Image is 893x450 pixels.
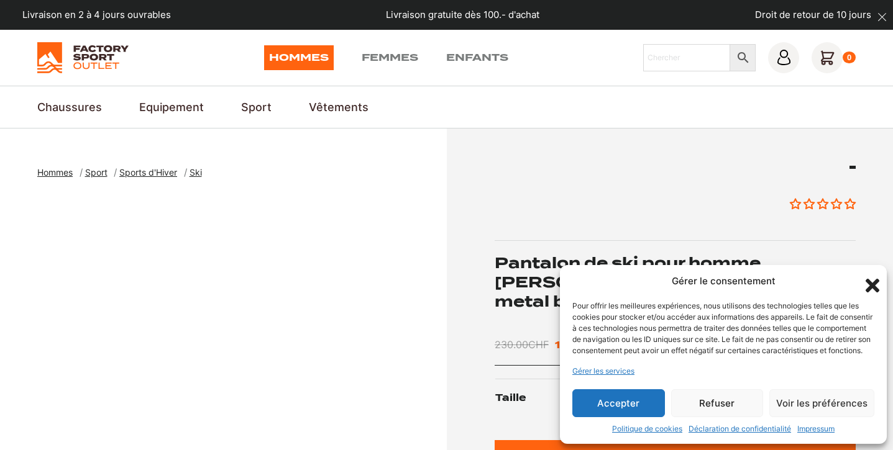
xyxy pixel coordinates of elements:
[862,275,874,287] div: Fermer la boîte de dialogue
[495,379,675,418] label: Taille
[85,167,108,178] span: Sport
[190,167,209,178] a: Ski
[446,45,508,70] a: Enfants
[386,8,539,22] p: Livraison gratuite dès 100.- d'achat
[264,45,334,70] a: Hommes
[309,99,369,115] a: Vêtements
[572,300,873,356] div: Pour offrir les meilleures expériences, nous utilisons des technologies telles que les cookies po...
[871,6,893,28] button: dismiss
[797,423,835,434] a: Impressum
[689,423,791,434] a: Déclaration de confidentialité
[22,8,171,22] p: Livraison en 2 à 4 jours ouvrables
[362,45,418,70] a: Femmes
[643,44,730,71] input: Chercher
[495,338,549,351] bdi: 230.00
[119,167,184,178] a: Sports d'Hiver
[37,167,80,178] a: Hommes
[37,42,129,73] img: Factory Sport Outlet
[612,423,682,434] a: Politique de cookies
[495,253,856,312] h1: Pantalon de ski pour homme [PERSON_NAME] Ultimate Dryo 10, metal blue
[190,167,202,178] span: Ski
[119,167,177,178] span: Sports d'Hiver
[671,389,764,417] button: Refuser
[85,167,114,178] a: Sport
[37,99,102,115] a: Chaussures
[139,99,204,115] a: Equipement
[755,8,871,22] p: Droit de retour de 10 jours
[672,274,776,289] div: Gérer le consentement
[572,389,665,417] button: Accepter
[37,166,208,180] nav: breadcrumbs
[843,52,856,64] div: 0
[37,167,73,178] span: Hommes
[769,389,874,417] button: Voir les préférences
[241,99,272,115] a: Sport
[572,366,634,377] a: Gérer les services
[555,339,626,351] bdi: 150.00
[528,338,549,351] span: CHF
